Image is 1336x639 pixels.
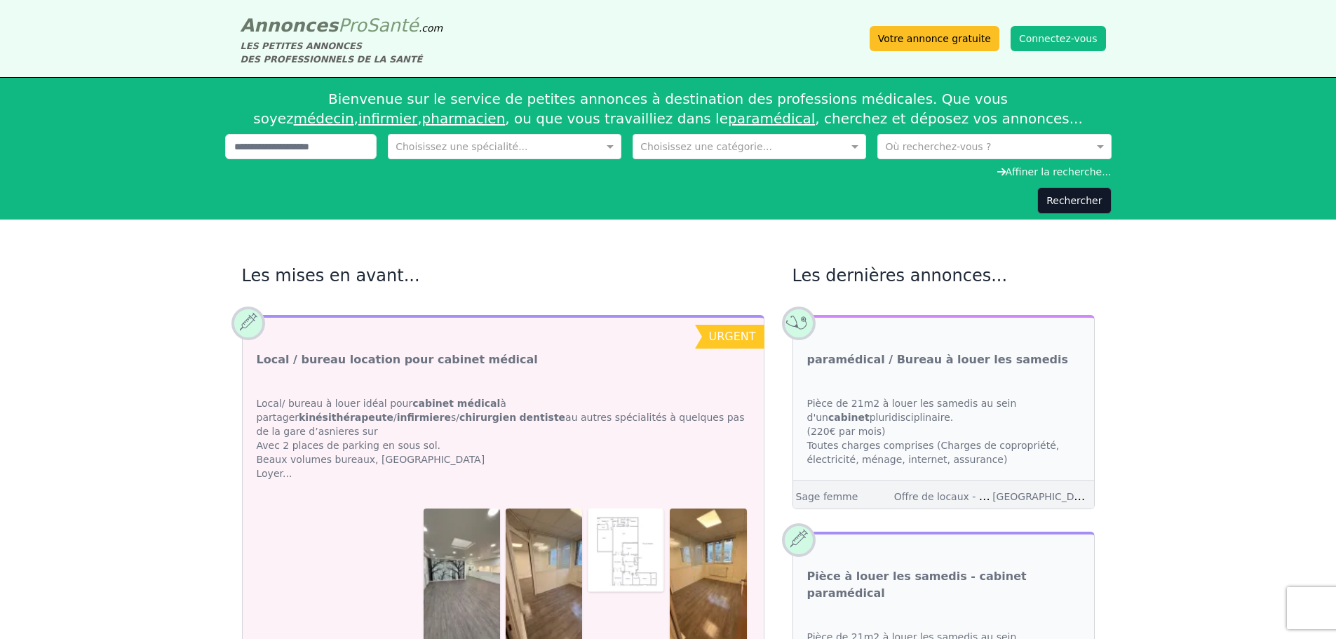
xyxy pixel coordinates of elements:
button: Rechercher [1037,187,1111,214]
h2: Les dernières annonces... [792,264,1095,287]
strong: dentiste [520,412,566,423]
a: Offre de locaux - Clientèle [894,490,1023,503]
strong: infirmiere [397,412,451,423]
div: Bienvenue sur le service de petites annonces à destination des professions médicales. Que vous so... [225,83,1112,134]
div: Affiner la recherche... [225,165,1112,179]
a: paramédical / Bureau à louer les samedis [807,351,1069,368]
a: AnnoncesProSanté.com [241,15,443,36]
strong: cabinet [828,412,870,423]
span: Annonces [241,15,339,36]
a: Pièce à louer les samedis - cabinet paramédical [807,568,1080,602]
a: pharmacien [422,110,506,127]
a: Votre annonce gratuite [870,26,999,51]
span: urgent [708,330,755,343]
strong: chirurgien [459,412,516,423]
div: Pièce de 21m2 à louer les samedis au sein d'un pluridisciplinaire. (220€ par mois) Toutes charges... [793,382,1094,480]
span: .com [419,22,443,34]
a: Sage femme [796,491,858,502]
a: médecin [294,110,354,127]
strong: thérapeute [332,412,393,423]
strong: cabinet médical [412,398,500,409]
a: Local / bureau location pour cabinet médical [257,351,538,368]
h2: Les mises en avant... [242,264,764,287]
strong: kinési [299,412,393,423]
span: Santé [367,15,419,36]
div: LES PETITES ANNONCES DES PROFESSIONNELS DE LA SANTÉ [241,39,443,66]
button: Connectez-vous [1011,26,1106,51]
span: Pro [338,15,367,36]
div: Local/ bureau à louer idéal pour à partager / s/ au autres spécialités à quelques pas de la gare ... [243,382,764,495]
img: Local / bureau location pour cabinet médical [588,509,664,592]
a: [GEOGRAPHIC_DATA] (92) [992,490,1119,503]
a: paramédical [728,110,815,127]
a: infirmier [358,110,417,127]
